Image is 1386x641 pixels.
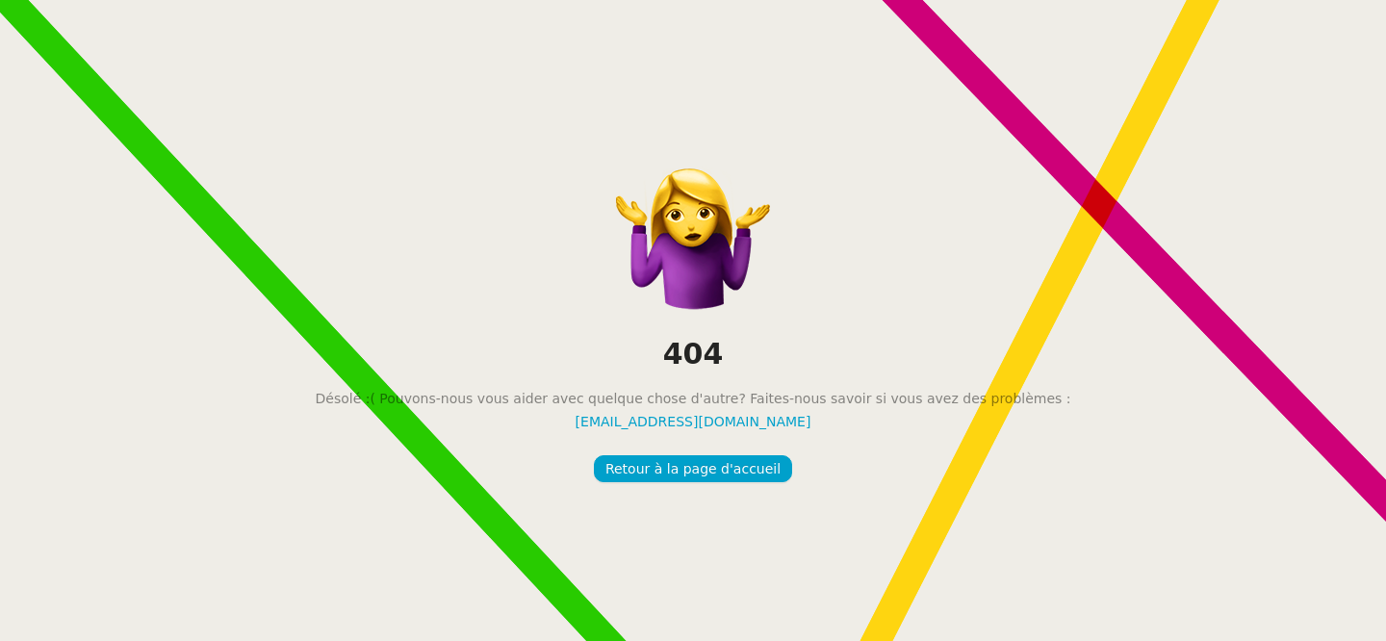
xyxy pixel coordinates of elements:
span: Désolé :( Pouvons-nous vous aider avec quelque chose d'autre? Faites-nous savoir si vous avez des... [316,388,1071,410]
a: [EMAIL_ADDRESS][DOMAIN_NAME] [576,411,811,433]
h2: 404 [663,335,724,374]
span: Retour à la page d'accueil [605,458,781,480]
img: card [616,159,770,313]
button: Retour à la page d'accueil [594,455,792,482]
